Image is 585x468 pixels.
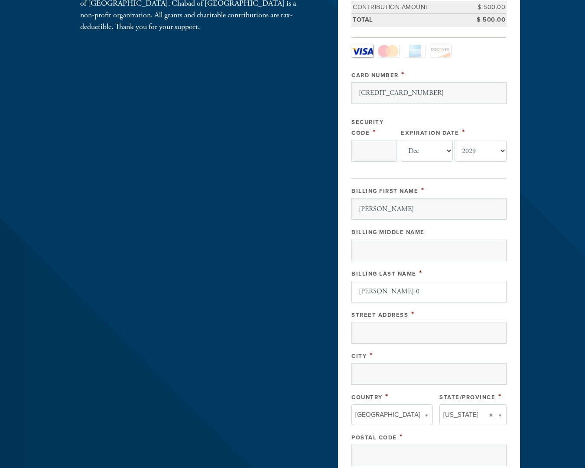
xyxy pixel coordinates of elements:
td: Contribution Amount [351,1,468,14]
span: This field is required. [373,127,376,137]
a: Amex [403,44,425,57]
a: MasterCard [377,44,399,57]
label: Billing First Name [351,188,418,195]
label: Street Address [351,312,408,318]
span: This field is required. [400,432,403,442]
span: This field is required. [411,309,415,319]
label: Card Number [351,72,399,79]
a: [US_STATE] [439,404,507,425]
span: This field is required. [462,127,465,137]
label: Postal Code [351,434,397,441]
span: This field is required. [498,392,502,401]
label: Expiration Date [401,130,459,136]
label: City [351,353,367,360]
a: Discover [429,44,451,57]
td: $ 500.00 [468,1,507,14]
span: This field is required. [419,268,422,278]
select: Expiration Date year [455,140,507,162]
span: This field is required. [421,185,425,195]
a: Visa [351,44,373,57]
td: $ 500.00 [468,13,507,26]
span: This field is required. [401,70,405,79]
label: Billing Last Name [351,270,416,277]
span: [GEOGRAPHIC_DATA] [355,409,420,420]
label: State/Province [439,394,495,401]
label: Security Code [351,119,383,136]
a: [GEOGRAPHIC_DATA] [351,404,433,425]
span: This field is required. [370,351,373,360]
select: Expiration Date month [401,140,453,162]
span: [US_STATE] [443,409,478,420]
span: This field is required. [385,392,389,401]
td: Total [351,13,468,26]
label: Country [351,394,383,401]
label: Billing Middle Name [351,229,425,236]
